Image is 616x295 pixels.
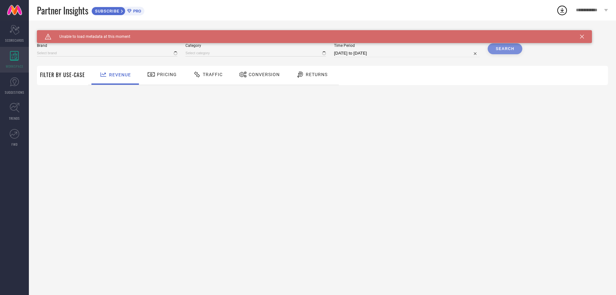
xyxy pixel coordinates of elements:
span: Time Period [334,43,480,48]
span: Brand [37,43,177,48]
span: SUGGESTIONS [5,90,24,95]
span: Filter By Use-Case [40,71,85,79]
span: Pricing [157,72,177,77]
span: Returns [306,72,328,77]
span: Traffic [203,72,223,77]
span: FWD [12,142,18,147]
span: SUBSCRIBE [92,9,121,13]
input: Select brand [37,50,177,56]
span: Category [185,43,326,48]
input: Select time period [334,49,480,57]
span: Conversion [249,72,280,77]
span: SYSTEM WORKSPACE [37,30,81,35]
span: Revenue [109,72,131,77]
div: Open download list [556,4,568,16]
span: Partner Insights [37,4,88,17]
input: Select category [185,50,326,56]
span: Unable to load metadata at this moment [51,34,130,39]
span: WORKSPACE [6,64,23,69]
span: TRENDS [9,116,20,121]
span: PRO [132,9,141,13]
a: SUBSCRIBEPRO [91,5,144,15]
span: SCORECARDS [5,38,24,43]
